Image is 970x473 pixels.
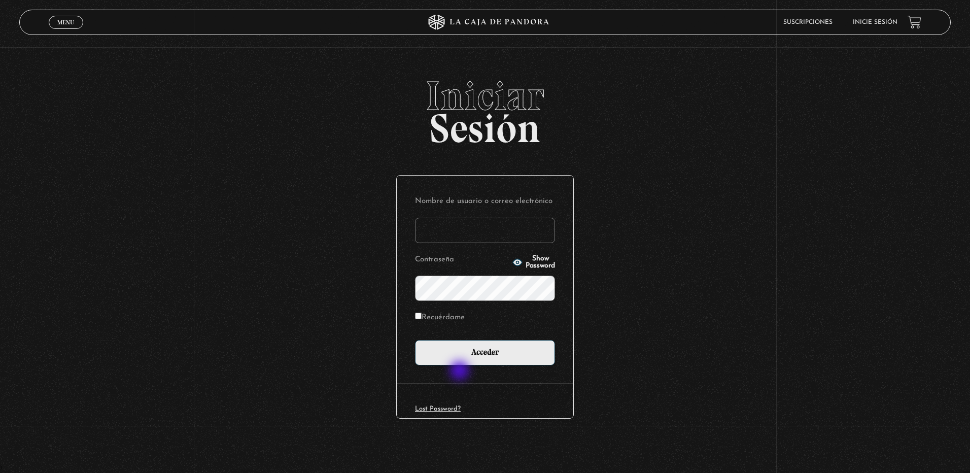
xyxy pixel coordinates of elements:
[415,194,555,210] label: Nombre de usuario o correo electrónico
[415,252,509,268] label: Contraseña
[415,340,555,365] input: Acceder
[19,76,951,141] h2: Sesión
[54,27,78,35] span: Cerrar
[783,19,833,25] a: Suscripciones
[415,313,422,319] input: Recuérdame
[57,19,74,25] span: Menu
[908,15,921,29] a: View your shopping cart
[19,76,951,116] span: Iniciar
[526,255,555,269] span: Show Password
[853,19,897,25] a: Inicie sesión
[415,310,465,326] label: Recuérdame
[512,255,555,269] button: Show Password
[415,406,461,412] a: Lost Password?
